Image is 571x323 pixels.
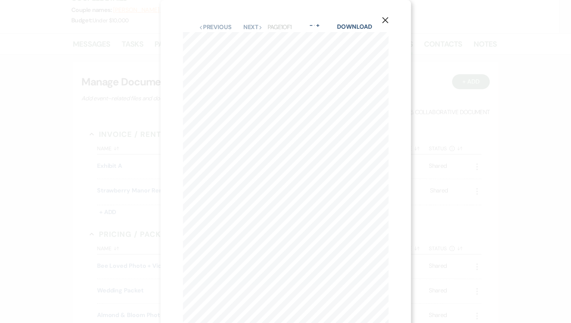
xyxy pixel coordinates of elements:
[267,22,291,32] p: Page 1 of 1
[337,23,372,31] a: Download
[199,24,231,30] button: Previous
[308,22,314,28] button: -
[315,22,321,28] button: +
[243,24,262,30] button: Next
